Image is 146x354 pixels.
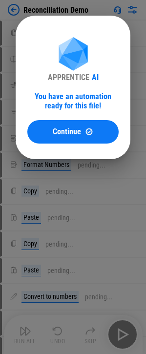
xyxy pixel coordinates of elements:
[27,120,119,144] button: ContinueContinue
[92,73,99,82] div: AI
[27,92,119,110] div: You have an automation ready for this file!
[85,127,93,136] img: Continue
[48,73,89,82] div: APPRENTICE
[53,128,81,136] span: Continue
[54,37,93,73] img: Apprentice AI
